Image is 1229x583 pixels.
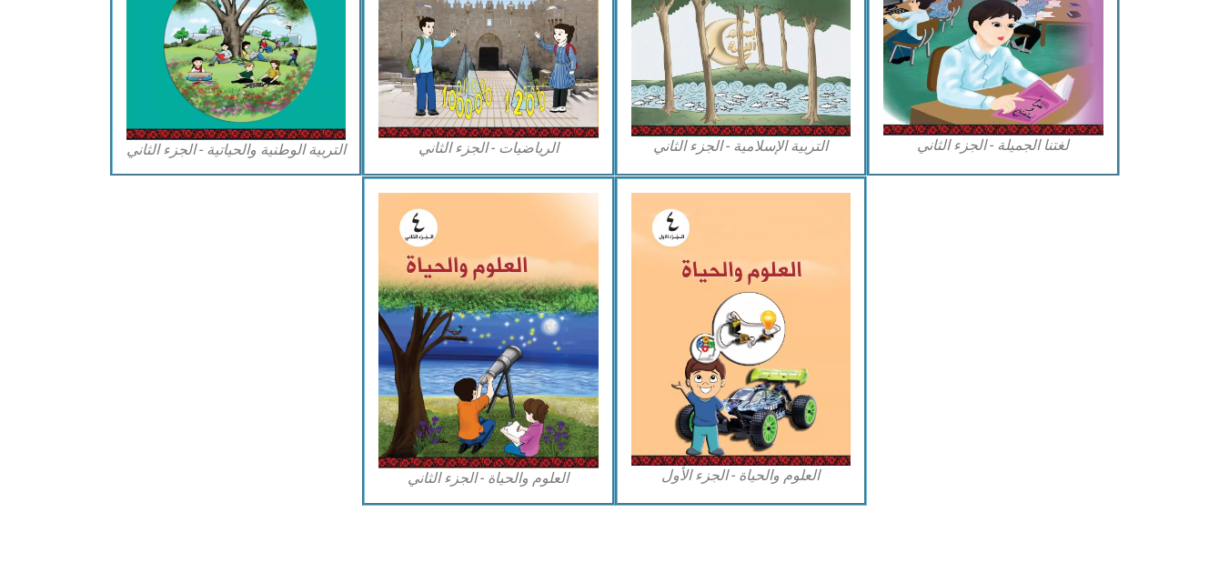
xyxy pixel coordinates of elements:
[378,138,599,158] figcaption: الرياضيات - الجزء الثاني
[378,468,599,488] figcaption: العلوم والحياة - الجزء الثاني
[126,140,347,160] figcaption: التربية الوطنية والحياتية - الجزء الثاني
[883,136,1103,156] figcaption: لغتنا الجميلة - الجزء الثاني
[631,136,851,156] figcaption: التربية الإسلامية - الجزء الثاني
[631,466,851,486] figcaption: العلوم والحياة - الجزء الأول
